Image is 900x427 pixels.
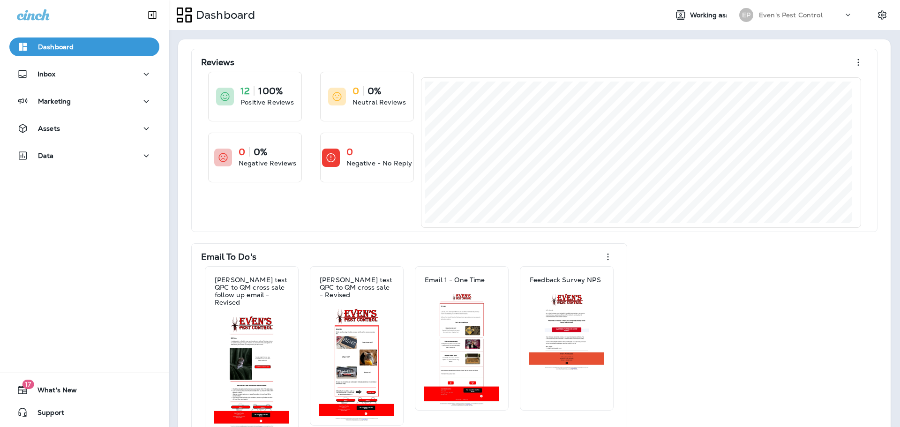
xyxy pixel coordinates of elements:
[38,97,71,105] p: Marketing
[9,65,159,83] button: Inbox
[258,86,283,96] p: 100%
[201,58,234,67] p: Reviews
[38,125,60,132] p: Assets
[9,381,159,399] button: 17What's New
[346,158,412,168] p: Negative - No Reply
[239,158,296,168] p: Negative Reviews
[201,252,256,262] p: Email To Do's
[424,293,499,406] img: 43b0cc78-682b-4846-823e-06ca665c9a1e.jpg
[352,86,359,96] p: 0
[9,403,159,422] button: Support
[367,86,381,96] p: 0%
[530,276,601,284] p: Feedback Survey NPS
[239,147,245,157] p: 0
[9,92,159,111] button: Marketing
[28,409,64,420] span: Support
[759,11,823,19] p: Even's Pest Control
[320,276,394,299] p: [PERSON_NAME] test QPC to QM cross sale - Revised
[240,86,250,96] p: 12
[254,147,267,157] p: 0%
[28,386,77,397] span: What's New
[37,70,55,78] p: Inbox
[240,97,294,107] p: Positive Reviews
[690,11,730,19] span: Working as:
[529,293,604,370] img: 6e35e749-77fb-45f3-9e5d-48578cc40608.jpg
[9,146,159,165] button: Data
[352,97,406,107] p: Neutral Reviews
[215,276,289,306] p: [PERSON_NAME] test QPC to QM cross sale follow up email - Revised
[22,380,34,389] span: 17
[319,308,394,421] img: 5a2d5f2e-8cf2-4b2e-81ea-460c0f7d527c.jpg
[38,43,74,51] p: Dashboard
[38,152,54,159] p: Data
[425,276,485,284] p: Email 1 - One Time
[192,8,255,22] p: Dashboard
[9,119,159,138] button: Assets
[9,37,159,56] button: Dashboard
[739,8,753,22] div: EP
[874,7,891,23] button: Settings
[139,6,165,24] button: Collapse Sidebar
[346,147,353,157] p: 0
